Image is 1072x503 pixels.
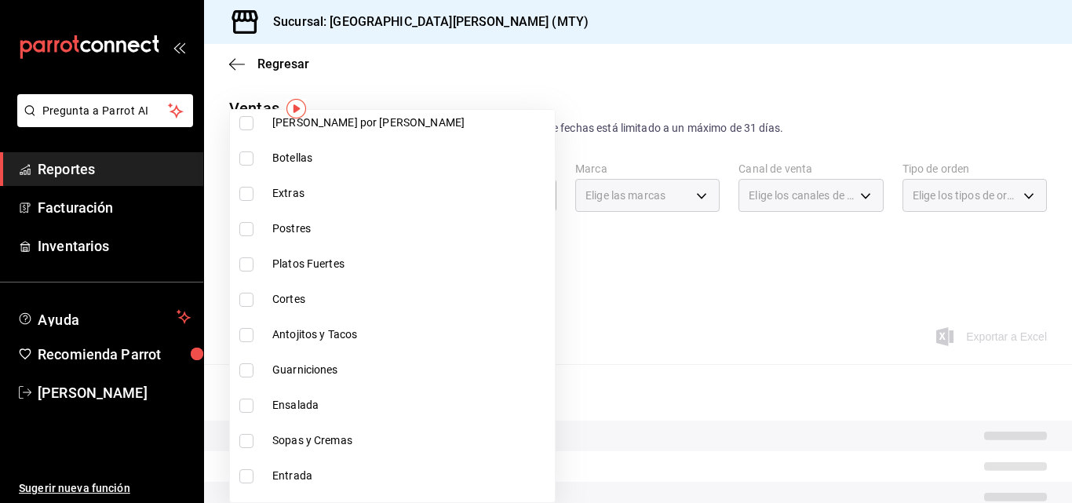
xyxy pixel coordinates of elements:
[272,291,549,308] span: Cortes
[272,468,549,484] span: Entrada
[272,432,549,449] span: Sopas y Cremas
[286,99,306,118] img: Tooltip marker
[272,115,549,131] span: [PERSON_NAME] por [PERSON_NAME]
[272,150,549,166] span: Botellas
[272,326,549,343] span: Antojitos y Tacos
[272,185,549,202] span: Extras
[272,256,549,272] span: Platos Fuertes
[272,221,549,237] span: Postres
[272,362,549,378] span: Guarniciones
[272,397,549,414] span: Ensalada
